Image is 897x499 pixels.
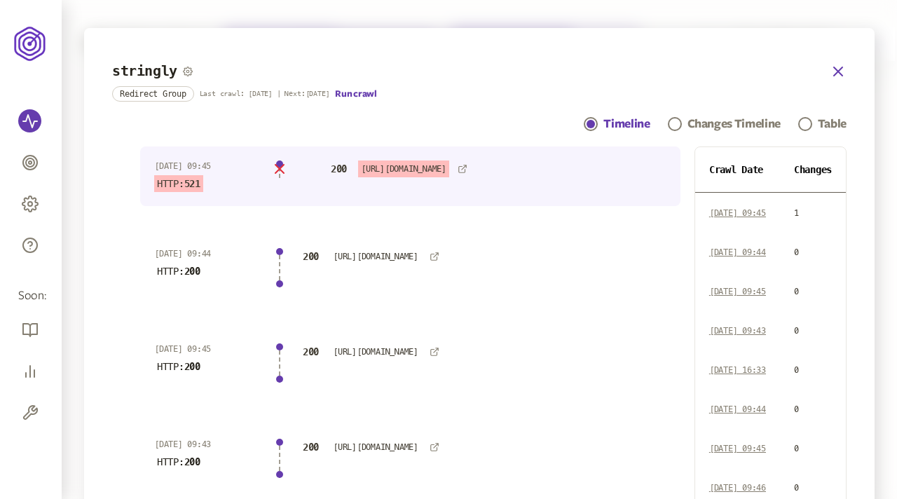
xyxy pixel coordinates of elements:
[798,116,847,132] a: Table
[794,247,799,257] span: 0
[818,116,847,132] div: Table
[154,439,259,450] p: [DATE] 09:43
[794,404,799,414] span: 0
[154,343,259,355] p: [DATE] 09:45
[333,252,418,261] span: [URL][DOMAIN_NAME]
[709,444,766,453] span: [DATE] 09:45
[709,365,766,375] span: [DATE] 16:33
[709,164,763,175] span: Crawl Date
[184,456,200,467] span: 200
[154,160,259,172] p: [DATE] 09:45
[112,63,177,79] h3: stringly
[184,178,200,189] span: 521
[18,288,43,304] span: Soon:
[184,361,200,372] span: 200
[687,116,781,132] div: Changes Timeline
[154,358,203,375] p: HTTP:
[709,483,766,493] span: [DATE] 09:46
[603,116,650,132] div: Timeline
[335,88,376,100] button: Run crawl
[154,453,203,470] p: HTTP:
[154,263,203,280] p: HTTP:
[300,343,322,360] p: 200
[300,248,322,265] p: 200
[333,442,418,452] span: [URL][DOMAIN_NAME]
[300,439,322,456] p: 200
[361,164,446,174] span: [URL][DOMAIN_NAME]
[709,326,766,336] span: [DATE] 09:43
[794,164,832,175] span: Changes
[333,347,418,357] span: [URL][DOMAIN_NAME]
[794,444,799,453] span: 0
[794,326,799,336] span: 0
[709,404,766,414] span: [DATE] 09:44
[154,248,259,259] p: [DATE] 09:44
[668,116,781,132] a: Changes Timeline
[794,287,799,296] span: 0
[709,287,766,296] span: [DATE] 09:45
[794,365,799,375] span: 0
[154,175,203,192] p: HTTP:
[328,160,350,177] p: 200
[709,208,766,218] span: [DATE] 09:45
[794,483,799,493] span: 0
[112,86,194,102] div: Redirect Group
[709,247,766,257] span: [DATE] 09:44
[184,266,200,277] span: 200
[112,116,847,132] div: Navigation
[584,116,650,132] a: Timeline
[200,90,330,98] p: Last crawl: [DATE] | Next: [DATE]
[794,208,799,218] span: 1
